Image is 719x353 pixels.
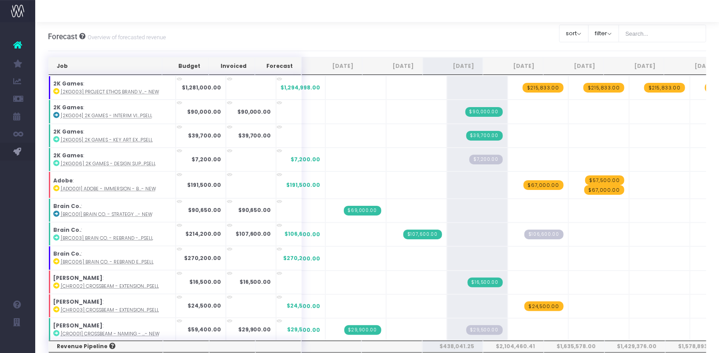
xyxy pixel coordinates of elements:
[188,206,221,214] strong: $90,650.00
[61,137,153,143] abbr: [2KG005] 2K Games - Key Art Explore - Brand - Upsell
[403,230,442,239] span: Streamtime Invoice: CN 892.5 – [BRC003] Brain Co. - Rebrand - Brand - Upsell
[466,325,503,335] span: Streamtime Draft Invoice: null – [CRO001] Crossbeam - Naming - Brand - New
[238,326,271,333] strong: $29,900.00
[524,180,564,190] span: wayahead Revenue Forecast Item
[644,83,685,93] span: wayahead Revenue Forecast Item
[238,206,271,214] strong: $90,650.00
[192,156,221,163] strong: $7,200.00
[422,341,483,352] th: $438,041.25
[483,57,543,75] th: Sep 25: activate to sort column ascending
[162,57,209,75] th: Budget
[362,57,423,75] th: Jul 25: activate to sort column ascending
[544,341,605,352] th: $1,635,578.00
[61,186,156,192] abbr: [ADO001] Adobe - Immersion - Brand - New
[605,341,665,352] th: $1,429,376.00
[466,131,503,141] span: Streamtime Invoice: 909 – 2K Games - Key Art
[48,57,162,75] th: Job: activate to sort column ascending
[288,326,321,334] span: $29,500.00
[583,83,624,93] span: wayahead Revenue Forecast Item
[287,181,321,189] span: $191,500.00
[288,326,321,334] span: $29,500.00
[53,80,83,87] strong: 2K Games
[543,57,604,75] th: Oct 25: activate to sort column ascending
[48,198,176,222] td: :
[53,202,81,210] strong: Brain Co.
[604,57,664,75] th: Nov 25: activate to sort column ascending
[465,107,503,117] span: Streamtime Invoice: 905 – 2K Games - Interim Visual
[344,325,381,335] span: Streamtime Invoice: 890 – [CRO001] Crossbeam - Naming - Brand - New
[185,230,221,238] strong: $214,200.00
[11,335,24,349] img: images/default_profile_image.png
[61,112,152,119] abbr: [2KG004] 2K Games - Interim Visual - Brand - Upsell
[524,230,564,239] span: Streamtime Draft Invoice: null – [BRC003] Brain Co. - Rebrand - Brand - Upsell
[284,254,321,262] span: $270,200.00
[483,341,544,352] th: $2,104,460.41
[524,301,564,311] span: wayahead Revenue Forecast Item
[53,177,73,184] strong: Adobe
[48,171,176,198] td: :
[48,148,176,171] td: :
[291,156,321,163] span: $7,200.00
[189,278,221,286] strong: $16,500.00
[61,89,159,95] abbr: [2KG003] Project Ethos Brand V2 - Brand - New
[53,298,103,305] strong: [PERSON_NAME]
[469,155,502,164] span: Streamtime Draft Invoice: 916 – 2K Games - Design Support
[237,108,271,115] strong: $90,000.00
[48,341,163,352] th: Revenue Pipeline
[48,32,77,41] span: Forecast
[285,230,321,238] span: $106,600.00
[53,250,81,257] strong: Brain Co.
[585,175,624,185] span: wayahead Revenue Forecast Item
[236,230,271,238] strong: $107,600.00
[48,76,176,100] td: :
[61,211,152,218] abbr: [BRC001] Brain Co. - Strategy - Brand - New
[188,326,221,333] strong: $59,400.00
[238,132,271,139] strong: $39,700.00
[187,108,221,115] strong: $90,000.00
[188,132,221,139] strong: $39,700.00
[209,57,255,75] th: Invoiced
[182,84,221,91] strong: $1,281,000.00
[188,302,221,309] strong: $24,500.00
[240,278,271,286] strong: $16,500.00
[423,57,483,75] th: Aug 25: activate to sort column ascending
[468,278,503,287] span: Streamtime Invoice: 913 – [CHR002] Crossbeam - Extension - Brand - Upsell
[48,100,176,123] td: :
[48,124,176,148] td: :
[53,104,83,111] strong: 2K Games
[48,222,176,246] td: :
[255,57,301,75] th: Forecast
[48,318,176,342] td: :
[184,254,221,262] strong: $270,200.00
[281,84,321,92] span: $1,294,998.00
[48,270,176,294] td: :
[588,25,619,42] button: filter
[53,274,103,282] strong: [PERSON_NAME]
[302,57,362,75] th: Jun 25: activate to sort column ascending
[61,331,159,337] abbr: [CRO001] Crossbeam - Naming - Brand - New
[61,235,153,242] abbr: [BRC003] Brain Co. - Rebrand - Brand - Upsell
[48,294,176,318] td: :
[61,307,159,313] abbr: [CHR003] Crossbeam - Extension - Digital - Upsell
[287,302,321,310] span: $24,500.00
[619,25,707,42] input: Search...
[61,160,156,167] abbr: [2KG006] 2K Games - Design Support - Brand - Upsell
[53,152,83,159] strong: 2K Games
[187,181,221,189] strong: $191,500.00
[287,302,321,310] span: $24,500.00
[53,128,83,135] strong: 2K Games
[523,83,564,93] span: wayahead Revenue Forecast Item
[61,259,154,265] abbr: [BRC006] Brain Co. - Rebrand Extension - Brand - Upsell
[53,322,103,329] strong: [PERSON_NAME]
[584,185,624,195] span: wayahead Revenue Forecast Item
[559,25,589,42] button: sort
[344,206,381,216] span: Streamtime Invoice: 886 – [BRC001] Brain Co. - Strategy - Brand - New
[48,246,176,270] td: :
[53,226,81,234] strong: Brain Co.
[85,32,166,41] small: Overview of forecasted revenue
[61,283,159,290] abbr: [CHR002] Crossbeam - Extension - Brand - Upsell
